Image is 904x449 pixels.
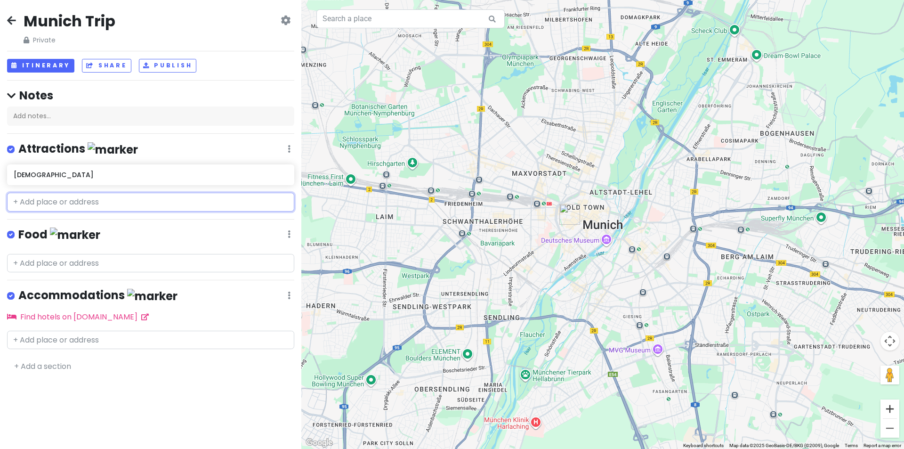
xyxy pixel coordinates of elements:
img: marker [127,289,178,303]
img: marker [88,142,138,157]
a: Open this area in Google Maps (opens a new window) [304,437,335,449]
button: Publish [139,59,197,73]
button: Itinerary [7,59,74,73]
input: + Add place or address [7,193,294,212]
img: Google [304,437,335,449]
button: Share [82,59,131,73]
h4: Accommodations [18,288,178,303]
a: Terms (opens in new tab) [845,443,858,448]
h4: Attractions [18,141,138,157]
div: Asamkirche [559,204,580,225]
button: Keyboard shortcuts [683,442,724,449]
button: Zoom in [880,400,899,418]
h4: Food [18,227,100,243]
a: + Add a section [14,361,71,372]
h2: Munich Trip [24,11,115,31]
span: Map data ©2025 GeoBasis-DE/BKG (©2009), Google [729,443,839,448]
button: Map camera controls [880,332,899,351]
input: Search a place [316,9,505,28]
input: + Add place or address [7,254,294,273]
h6: [DEMOGRAPHIC_DATA] [14,171,287,179]
button: Zoom out [880,419,899,438]
span: Private [24,35,115,45]
div: Add notes... [7,106,294,126]
a: Report a map error [864,443,901,448]
a: Find hotels on [DOMAIN_NAME] [7,311,149,322]
input: + Add place or address [7,331,294,350]
button: Drag Pegman onto the map to open Street View [880,366,899,384]
h4: Notes [7,88,294,103]
img: marker [50,228,100,242]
